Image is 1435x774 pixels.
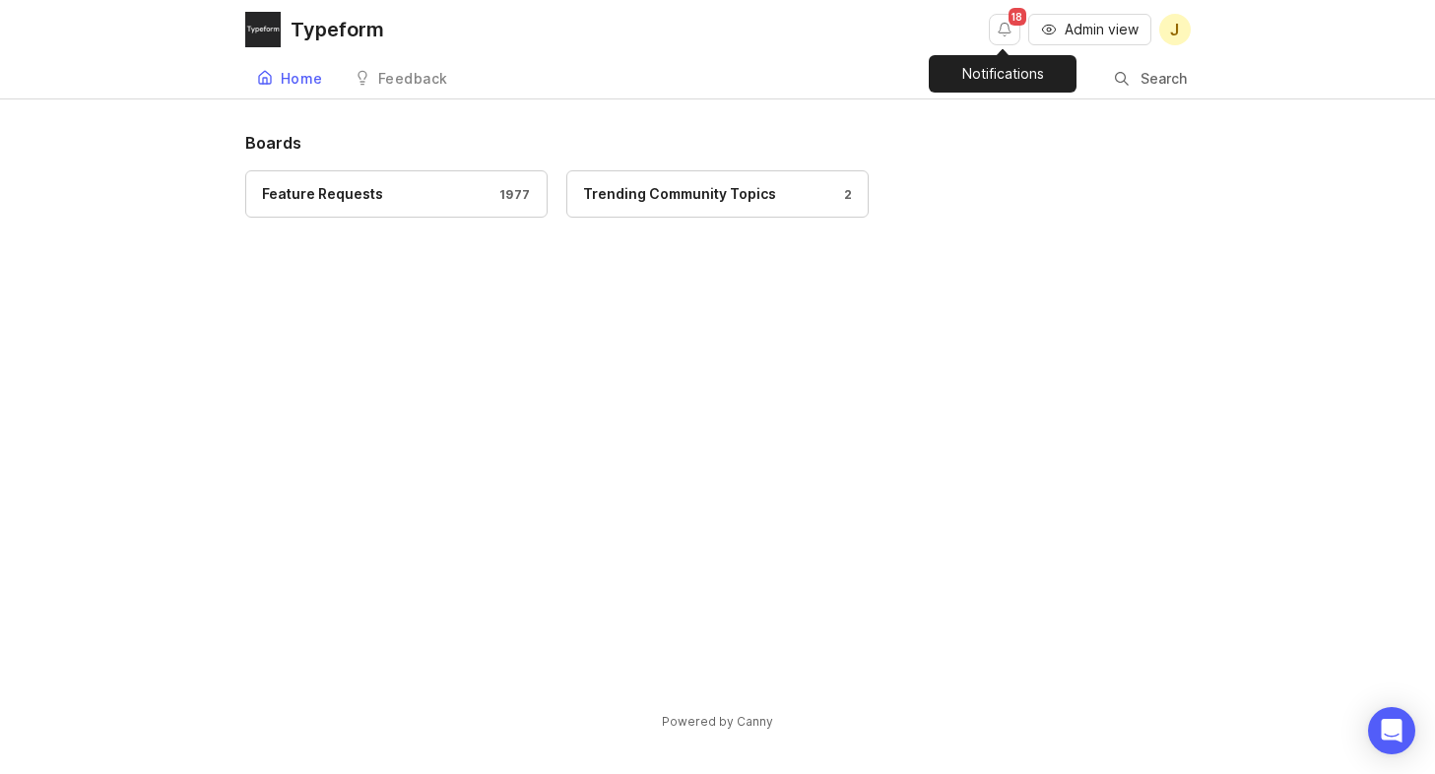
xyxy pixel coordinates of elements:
[1009,8,1026,26] span: 18
[1159,14,1191,45] button: J
[1368,707,1415,754] div: Open Intercom Messenger
[245,12,281,47] img: Typeform logo
[989,14,1020,45] button: Notifications
[834,186,853,203] div: 2
[1170,18,1179,41] span: J
[245,170,548,218] a: Feature Requests1977
[245,59,335,99] a: Home
[343,59,460,99] a: Feedback
[281,72,323,86] div: Home
[566,170,869,218] a: Trending Community Topics2
[583,183,776,205] div: Trending Community Topics
[1028,14,1151,45] button: Admin view
[659,710,776,733] a: Powered by Canny
[291,20,384,39] div: Typeform
[929,55,1076,93] div: Notifications
[489,186,531,203] div: 1977
[262,183,383,205] div: Feature Requests
[1065,20,1139,39] span: Admin view
[378,72,448,86] div: Feedback
[245,131,1191,155] h1: Boards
